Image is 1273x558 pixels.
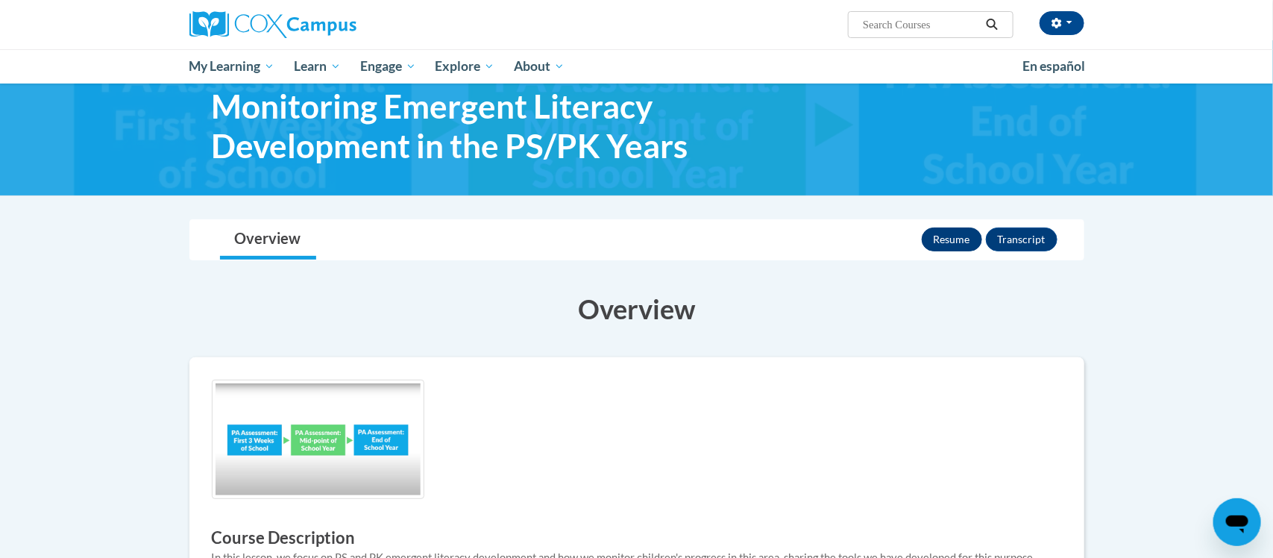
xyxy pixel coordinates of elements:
[212,87,726,166] span: Monitoring Emergent Literacy Development in the PS/PK Years
[1023,58,1086,74] span: En español
[189,290,1084,327] h3: Overview
[212,527,1062,550] h3: Course Description
[360,57,416,75] span: Engage
[220,220,316,260] a: Overview
[1213,498,1261,546] iframe: Button to launch messaging window
[212,380,424,499] img: Course logo image
[922,228,982,251] button: Resume
[504,49,574,84] a: About
[1040,11,1084,35] button: Account Settings
[189,11,356,38] img: Cox Campus
[1013,51,1096,82] a: En español
[189,57,274,75] span: My Learning
[981,16,1003,34] button: Search
[514,57,565,75] span: About
[861,16,981,34] input: Search Courses
[425,49,504,84] a: Explore
[351,49,426,84] a: Engage
[435,57,494,75] span: Explore
[189,11,473,38] a: Cox Campus
[294,57,341,75] span: Learn
[986,228,1057,251] button: Transcript
[284,49,351,84] a: Learn
[180,49,285,84] a: My Learning
[167,49,1107,84] div: Main menu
